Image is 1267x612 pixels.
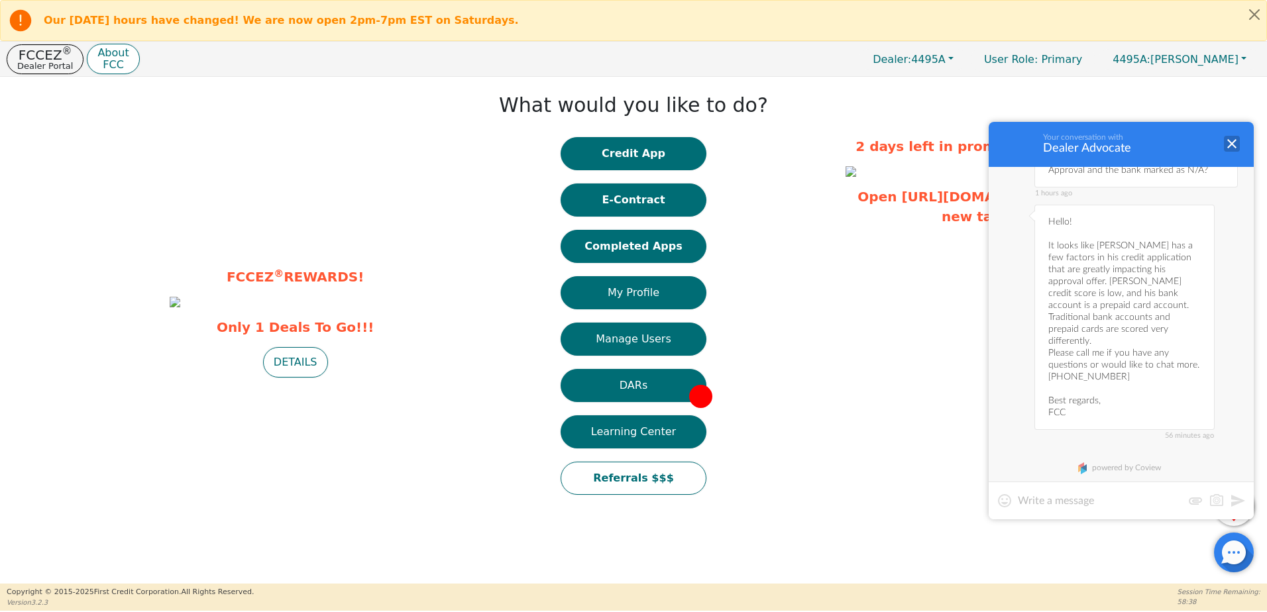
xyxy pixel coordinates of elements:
button: Dealer:4495A [859,49,967,70]
span: User Role : [984,53,1038,66]
a: User Role: Primary [971,46,1095,72]
p: FCCEZ REWARDS! [170,267,421,287]
button: AboutFCC [87,44,139,75]
a: Open [URL][DOMAIN_NAME] in new tab [857,189,1085,225]
button: 4495A:[PERSON_NAME] [1099,49,1260,70]
span: 1 hours ago [1035,189,1237,197]
span: Only 1 Deals To Go!!! [170,317,421,337]
button: Credit App [561,137,706,170]
button: DARs [561,369,706,402]
div: Dealer Advocate [1043,142,1217,155]
p: Version 3.2.3 [7,597,254,607]
sup: ® [274,268,284,280]
button: Referrals $$$ [561,462,706,495]
span: 4495A [873,53,946,66]
span: 56 minutes ago [1035,432,1214,440]
p: Copyright © 2015- 2025 First Credit Corporation. [7,587,254,598]
p: 58:38 [1178,597,1260,607]
p: FCCEZ [17,48,73,62]
button: FCCEZ®Dealer Portal [7,44,83,74]
img: 9c0d8774-3545-47fb-b2f5-d4fe3a3bd675 [170,297,180,307]
b: Our [DATE] hours have changed! We are now open 2pm-7pm EST on Saturdays. [44,14,519,26]
sup: ® [62,45,72,57]
span: [PERSON_NAME] [1113,53,1239,66]
div: Your conversation with [1043,132,1217,142]
p: 2 days left in promotion period [846,136,1097,156]
span: Dealer: [873,53,911,66]
p: FCC [97,60,129,70]
p: Primary [971,46,1095,72]
button: DETAILS [263,347,328,378]
img: 39c842c0-4c17-4040-b233-9ebd6bed7b4a [846,166,856,177]
p: Session Time Remaining: [1178,587,1260,597]
p: Dealer Portal [17,62,73,70]
p: About [97,48,129,58]
div: Hello! It looks like [PERSON_NAME] has a few factors in his credit application that are greatly i... [1034,205,1215,430]
span: All Rights Reserved. [181,587,254,596]
span: 4495A: [1113,53,1150,66]
button: Close alert [1242,1,1266,28]
button: My Profile [561,276,706,309]
h1: What would you like to do? [499,93,768,117]
button: Completed Apps [561,230,706,263]
button: Manage Users [561,323,706,356]
button: E-Contract [561,183,706,217]
a: powered by Coview [1070,458,1173,478]
button: Learning Center [561,415,706,448]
